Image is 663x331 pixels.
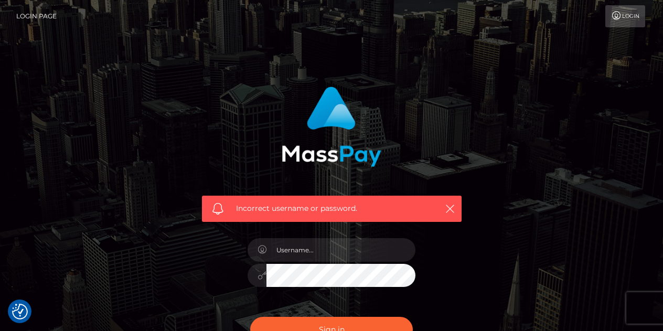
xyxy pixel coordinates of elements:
[266,238,415,262] input: Username...
[12,304,28,319] button: Consent Preferences
[236,203,427,214] span: Incorrect username or password.
[282,87,381,167] img: MassPay Login
[12,304,28,319] img: Revisit consent button
[16,5,57,27] a: Login Page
